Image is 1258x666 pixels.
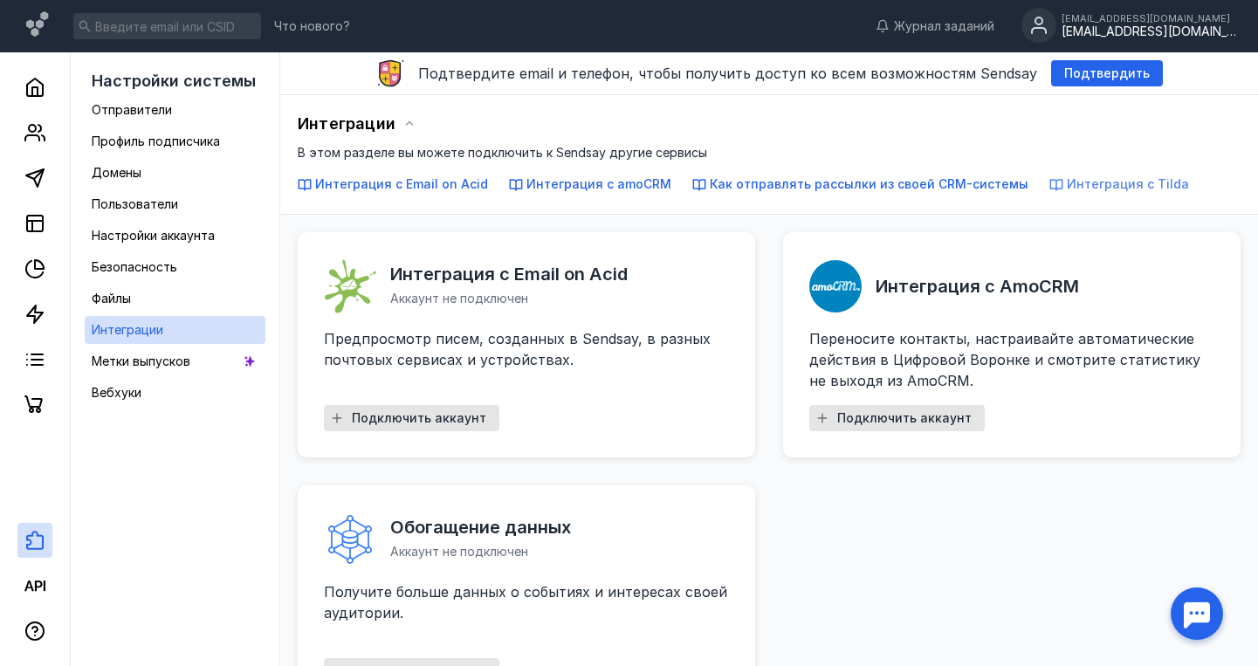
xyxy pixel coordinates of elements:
span: Интеграция с Tilda [1067,176,1189,191]
button: Интеграция с Tilda [1049,175,1189,193]
button: Подключить аккаунт [324,405,499,431]
span: Аккаунт не подключен [390,544,528,559]
span: Домены [92,165,141,180]
span: Файлы [92,291,131,306]
span: Пользователи [92,196,178,211]
span: Подтвердить [1064,66,1150,81]
span: Вебхуки [92,385,141,400]
button: Подключить аккаунт [809,405,985,431]
div: [EMAIL_ADDRESS][DOMAIN_NAME] [1062,13,1236,24]
span: Настройки аккаунта [92,228,215,243]
span: Предпросмотр писем, созданных в Sendsay, в разных почтовых сервисах и устройствах. [324,330,711,368]
span: Как отправлять рассылки из своей CRM-системы [710,176,1028,191]
a: Интеграции [85,316,265,344]
a: Настройки аккаунта [85,222,265,250]
span: Обогащение данных [390,518,571,536]
a: Журнал заданий [867,17,1003,35]
button: Интеграция с Email on Acid [298,175,488,193]
span: Переносите контакты, настраивайте автоматические действия в Цифровой Воронке и смотрите статистик... [809,330,1200,389]
span: Интеграция с Email on Acid [390,265,628,283]
input: Введите email или CSID [73,13,261,39]
span: Интеграция с Email on Acid [315,176,488,191]
span: Отправители [92,102,172,117]
button: Подтвердить [1051,60,1163,86]
span: Интеграция с amoCRM [526,176,671,191]
a: Что нового? [265,20,359,32]
a: Профиль подписчика [85,127,265,155]
div: [EMAIL_ADDRESS][DOMAIN_NAME] [1062,24,1236,39]
button: Интеграция с amoCRM [509,175,671,193]
span: Интеграции [92,322,163,337]
span: Безопасность [92,259,177,274]
span: Что нового? [274,20,350,32]
a: Файлы [85,285,265,312]
span: Метки выпусков [92,354,190,368]
a: Домены [85,159,265,187]
span: Подключить аккаунт [837,411,972,426]
span: В этом разделе вы можете подключить к Sendsay другие сервисы [298,145,707,160]
a: Пользователи [85,190,265,218]
span: Профиль подписчика [92,134,220,148]
span: Аккаунт не подключен [390,290,528,307]
a: Безопасность [85,253,265,281]
span: Настройки системы [92,72,256,90]
span: Подключить аккаунт [352,411,486,426]
a: Метки выпусков [85,347,265,375]
a: Вебхуки [85,379,265,407]
button: Как отправлять рассылки из своей CRM-системы [692,175,1028,193]
span: Подтвердите email и телефон, чтобы получить доступ ко всем возможностям Sendsay [418,65,1037,82]
span: Интеграция с AmoCRM [876,278,1079,295]
a: Отправители [85,96,265,124]
span: Получите больше данных о событиях и интересах своей аудитории. [324,583,727,621]
span: Интеграции [298,114,395,133]
span: Журнал заданий [894,17,994,35]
